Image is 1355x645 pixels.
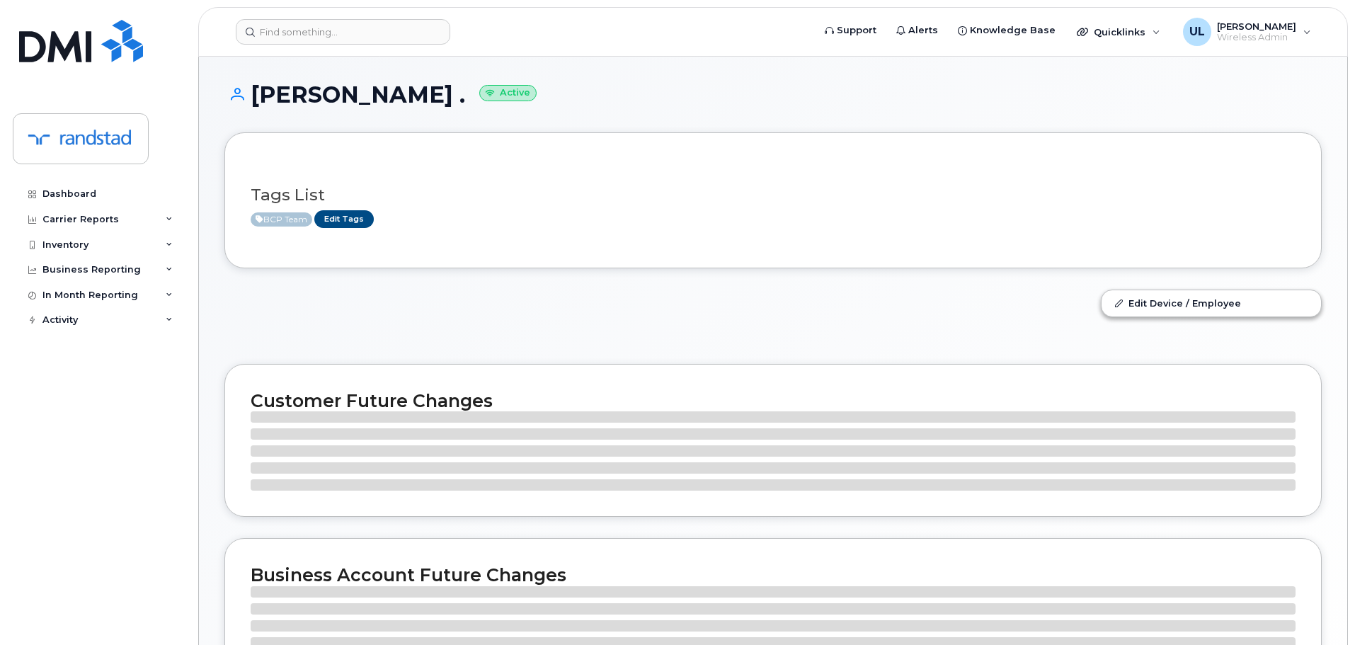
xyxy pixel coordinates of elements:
[314,210,374,228] a: Edit Tags
[251,390,1296,411] h2: Customer Future Changes
[1102,290,1321,316] a: Edit Device / Employee
[224,82,1322,107] h1: [PERSON_NAME] .
[251,186,1296,204] h3: Tags List
[251,564,1296,586] h2: Business Account Future Changes
[479,85,537,101] small: Active
[251,212,312,227] span: Active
